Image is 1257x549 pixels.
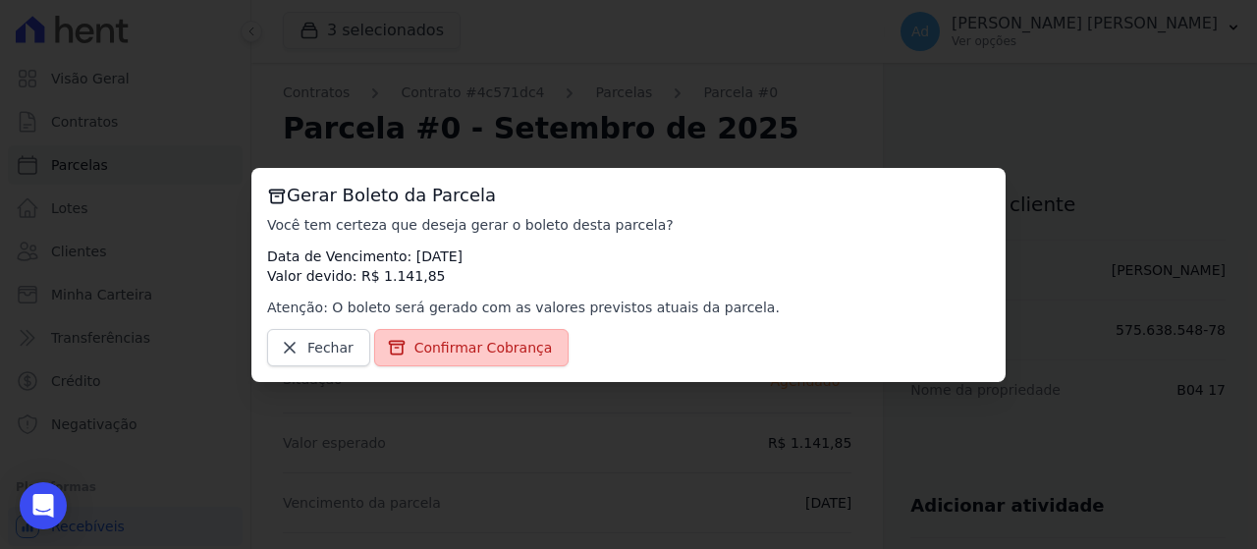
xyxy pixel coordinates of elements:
[20,482,67,529] div: Open Intercom Messenger
[267,184,990,207] h3: Gerar Boleto da Parcela
[267,215,990,235] p: Você tem certeza que deseja gerar o boleto desta parcela?
[267,298,990,317] p: Atenção: O boleto será gerado com as valores previstos atuais da parcela.
[267,329,370,366] a: Fechar
[374,329,570,366] a: Confirmar Cobrança
[307,338,354,357] span: Fechar
[414,338,553,357] span: Confirmar Cobrança
[267,247,990,286] p: Data de Vencimento: [DATE] Valor devido: R$ 1.141,85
